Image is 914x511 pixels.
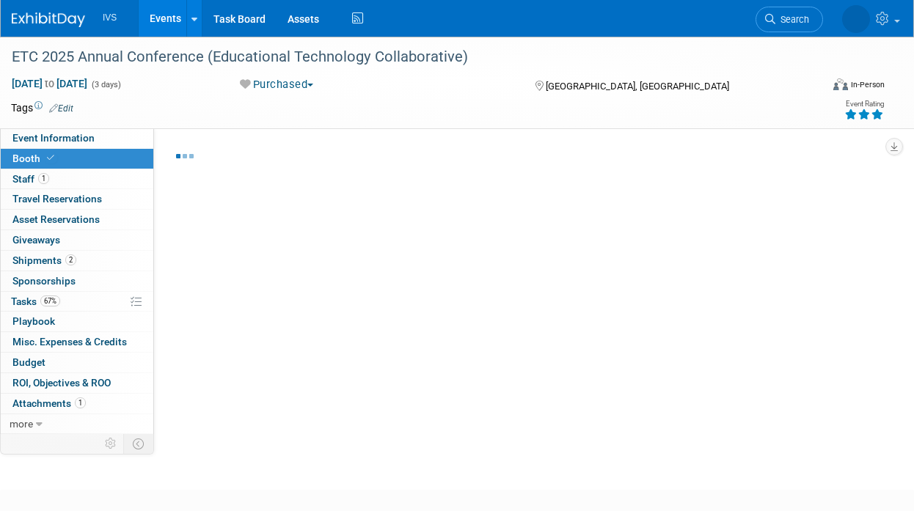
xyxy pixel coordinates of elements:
[1,414,153,434] a: more
[1,373,153,393] a: ROI, Objectives & ROO
[12,193,102,205] span: Travel Reservations
[1,332,153,352] a: Misc. Expenses & Credits
[10,418,33,430] span: more
[1,210,153,229] a: Asset Reservations
[842,5,870,33] img: Christa Berg
[756,7,823,32] a: Search
[12,132,95,144] span: Event Information
[1,189,153,209] a: Travel Reservations
[90,80,121,89] span: (3 days)
[12,173,49,185] span: Staff
[12,152,57,164] span: Booth
[12,275,76,287] span: Sponsorships
[833,78,848,90] img: Format-Inperson.png
[176,154,194,158] img: loading...
[1,394,153,413] a: Attachments1
[11,295,60,307] span: Tasks
[12,12,85,27] img: ExhibitDay
[1,251,153,271] a: Shipments2
[12,234,60,246] span: Giveaways
[11,100,73,115] td: Tags
[38,173,49,184] span: 1
[844,100,884,108] div: Event Rating
[43,78,56,89] span: to
[124,434,154,453] td: Toggle Event Tabs
[12,213,100,225] span: Asset Reservations
[11,77,88,90] span: [DATE] [DATE]
[1,292,153,312] a: Tasks67%
[1,128,153,148] a: Event Information
[12,377,111,389] span: ROI, Objectives & ROO
[12,356,45,368] span: Budget
[98,434,124,453] td: Personalize Event Tab Strip
[850,79,885,90] div: In-Person
[12,397,86,409] span: Attachments
[40,295,60,306] span: 67%
[1,312,153,331] a: Playbook
[758,76,885,98] div: Event Format
[235,77,319,92] button: Purchased
[12,315,55,327] span: Playbook
[75,397,86,408] span: 1
[1,230,153,250] a: Giveaways
[775,14,809,25] span: Search
[49,103,73,114] a: Edit
[12,254,76,266] span: Shipments
[103,12,117,23] span: IVS
[7,44,810,70] div: ETC 2025 Annual Conference (Educational Technology Collaborative)
[47,154,54,162] i: Booth reservation complete
[1,271,153,291] a: Sponsorships
[546,81,729,92] span: [GEOGRAPHIC_DATA], [GEOGRAPHIC_DATA]
[1,353,153,372] a: Budget
[65,254,76,265] span: 2
[1,149,153,169] a: Booth
[1,169,153,189] a: Staff1
[12,336,127,348] span: Misc. Expenses & Credits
